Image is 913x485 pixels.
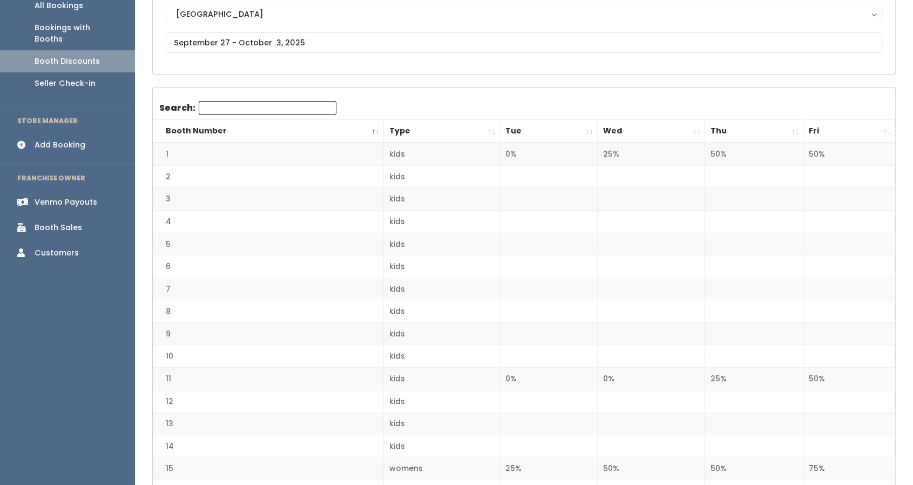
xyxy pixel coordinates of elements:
[153,278,383,300] td: 7
[153,435,383,457] td: 14
[597,457,705,480] td: 50%
[383,278,500,300] td: kids
[383,413,500,435] td: kids
[500,120,598,143] th: Tue: activate to sort column ascending
[166,4,882,24] button: [GEOGRAPHIC_DATA]
[35,247,79,259] div: Customers
[803,457,895,480] td: 75%
[153,165,383,188] td: 2
[383,457,500,480] td: womens
[803,120,895,143] th: Fri: activate to sort column ascending
[153,233,383,255] td: 5
[153,368,383,390] td: 11
[383,143,500,165] td: kids
[383,211,500,233] td: kids
[199,101,336,115] input: Search:
[383,188,500,211] td: kids
[35,56,100,67] div: Booth Discounts
[383,255,500,278] td: kids
[35,139,85,151] div: Add Booking
[153,345,383,368] td: 10
[383,120,500,143] th: Type: activate to sort column ascending
[153,211,383,233] td: 4
[597,120,705,143] th: Wed: activate to sort column ascending
[153,300,383,323] td: 8
[803,143,895,165] td: 50%
[597,368,705,390] td: 0%
[383,390,500,413] td: kids
[383,233,500,255] td: kids
[500,457,598,480] td: 25%
[166,32,882,53] input: September 27 - October 3, 2025
[153,143,383,165] td: 1
[383,368,500,390] td: kids
[705,120,803,143] th: Thu: activate to sort column ascending
[35,222,82,233] div: Booth Sales
[35,197,97,208] div: Venmo Payouts
[383,300,500,323] td: kids
[153,255,383,278] td: 6
[500,143,598,165] td: 0%
[500,368,598,390] td: 0%
[153,322,383,345] td: 9
[176,8,872,20] div: [GEOGRAPHIC_DATA]
[597,143,705,165] td: 25%
[383,322,500,345] td: kids
[159,101,336,115] label: Search:
[35,22,118,45] div: Bookings with Booths
[383,165,500,188] td: kids
[803,368,895,390] td: 50%
[705,143,803,165] td: 50%
[705,457,803,480] td: 50%
[153,188,383,211] td: 3
[153,413,383,435] td: 13
[153,457,383,480] td: 15
[383,345,500,368] td: kids
[153,120,383,143] th: Booth Number: activate to sort column descending
[383,435,500,457] td: kids
[153,390,383,413] td: 12
[35,78,96,89] div: Seller Check-in
[705,368,803,390] td: 25%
